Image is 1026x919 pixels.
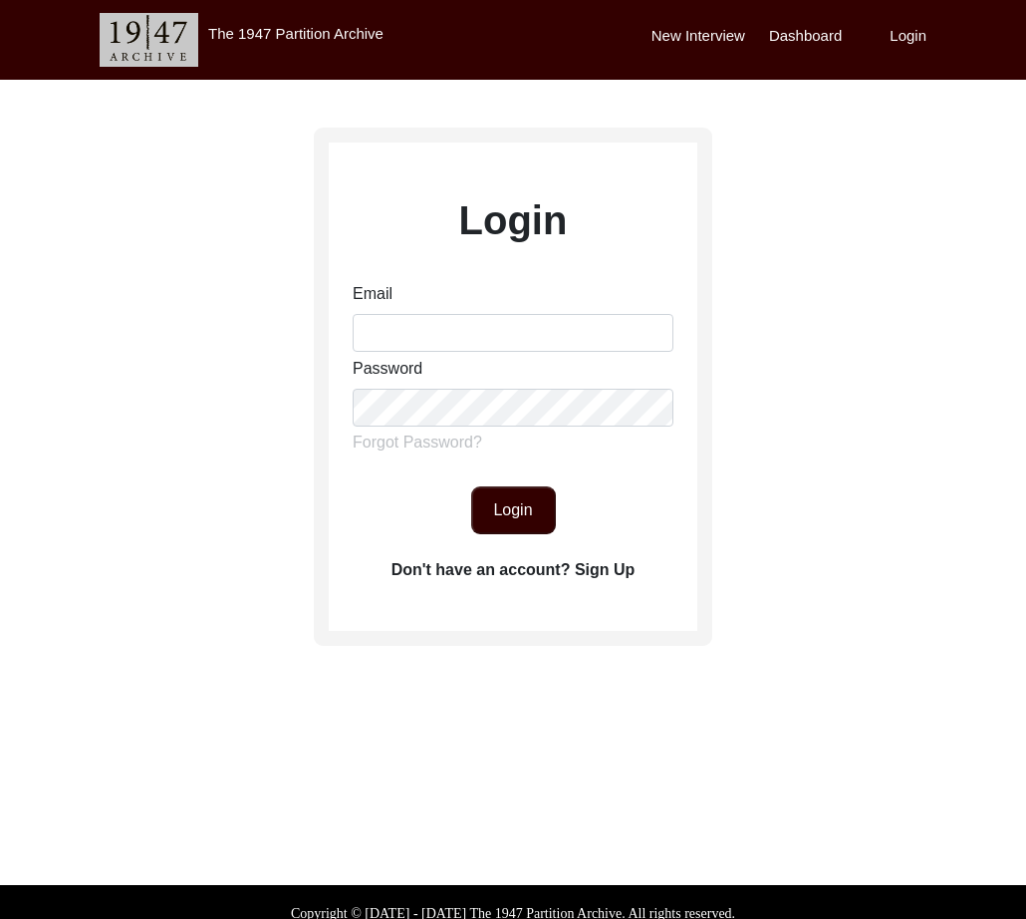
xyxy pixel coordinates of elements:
[471,486,556,534] button: Login
[100,13,198,67] img: header-logo.png
[459,190,568,250] label: Login
[208,25,384,42] label: The 1947 Partition Archive
[769,25,842,48] label: Dashboard
[353,357,422,381] label: Password
[391,558,636,582] label: Don't have an account? Sign Up
[651,25,745,48] label: New Interview
[353,282,392,306] label: Email
[890,25,926,48] label: Login
[353,431,482,455] label: Forgot Password?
